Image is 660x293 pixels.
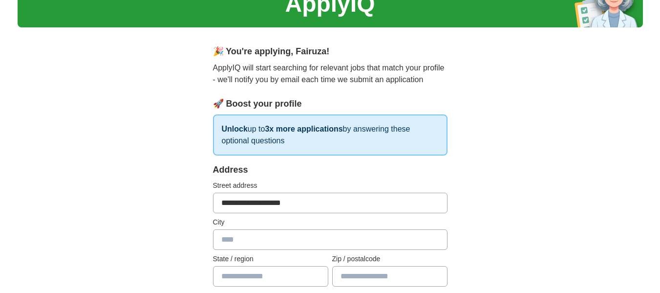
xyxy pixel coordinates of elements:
strong: 3x more applications [265,125,342,133]
div: 🎉 You're applying , Fairuza ! [213,45,447,58]
label: Zip / postalcode [332,254,447,264]
p: ApplyIQ will start searching for relevant jobs that match your profile - we'll notify you by emai... [213,62,447,86]
p: up to by answering these optional questions [213,114,447,156]
label: City [213,217,447,227]
div: Address [213,163,447,177]
label: State / region [213,254,328,264]
label: Street address [213,180,447,191]
strong: Unlock [222,125,248,133]
div: 🚀 Boost your profile [213,97,447,111]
